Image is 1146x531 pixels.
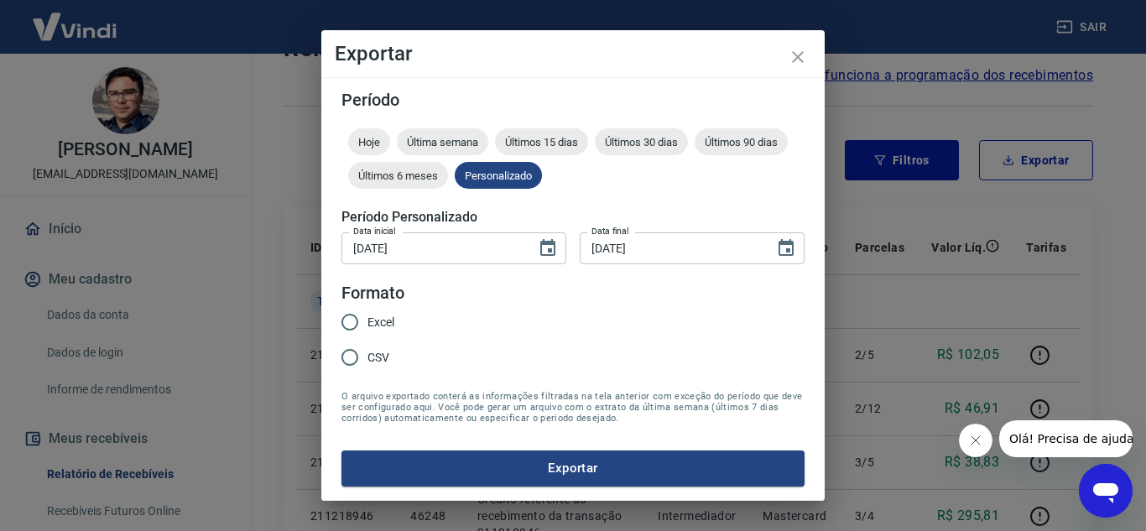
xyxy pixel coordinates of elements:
input: DD/MM/YYYY [341,232,524,263]
div: Personalizado [455,162,542,189]
label: Data inicial [353,225,396,237]
iframe: Botão para abrir a janela de mensagens [1079,464,1133,518]
div: Últimos 6 meses [348,162,448,189]
input: DD/MM/YYYY [580,232,763,263]
button: Exportar [341,450,805,486]
span: Olá! Precisa de ajuda? [10,12,141,25]
div: Hoje [348,128,390,155]
label: Data final [591,225,629,237]
span: CSV [367,349,389,367]
div: Últimos 15 dias [495,128,588,155]
iframe: Fechar mensagem [959,424,992,457]
div: Últimos 30 dias [595,128,688,155]
button: close [778,37,818,77]
h4: Exportar [335,44,811,64]
div: Últimos 90 dias [695,128,788,155]
button: Choose date, selected date is 25 de ago de 2025 [531,232,565,265]
button: Choose date, selected date is 26 de ago de 2025 [769,232,803,265]
iframe: Mensagem da empresa [999,420,1133,457]
span: Últimos 30 dias [595,136,688,148]
legend: Formato [341,281,404,305]
h5: Período [341,91,805,108]
span: Personalizado [455,169,542,182]
span: Últimos 6 meses [348,169,448,182]
span: Última semana [397,136,488,148]
span: Excel [367,314,394,331]
span: Hoje [348,136,390,148]
div: Última semana [397,128,488,155]
h5: Período Personalizado [341,209,805,226]
span: Últimos 15 dias [495,136,588,148]
span: Últimos 90 dias [695,136,788,148]
span: O arquivo exportado conterá as informações filtradas na tela anterior com exceção do período que ... [341,391,805,424]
